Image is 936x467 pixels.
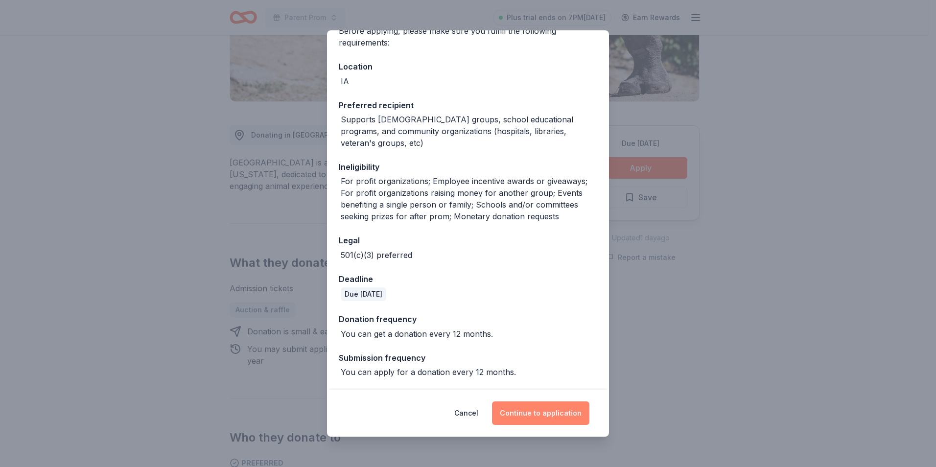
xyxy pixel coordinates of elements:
div: Legal [339,234,597,247]
div: IA [341,75,349,87]
button: Cancel [454,401,478,425]
div: You can get a donation every 12 months. [341,328,493,340]
div: Preferred recipient [339,99,597,112]
div: Ineligibility [339,161,597,173]
div: Submission frequency [339,351,597,364]
div: Location [339,60,597,73]
div: Due [DATE] [341,287,386,301]
div: You can apply for a donation every 12 months. [341,366,516,378]
div: Donation frequency [339,313,597,326]
div: Before applying, please make sure you fulfill the following requirements: [339,25,597,48]
div: Supports [DEMOGRAPHIC_DATA] groups, school educational programs, and community organizations (hos... [341,114,597,149]
div: 501(c)(3) preferred [341,249,412,261]
div: Deadline [339,273,597,285]
button: Continue to application [492,401,589,425]
div: For profit organizations; Employee incentive awards or giveaways; For profit organizations raisin... [341,175,597,222]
